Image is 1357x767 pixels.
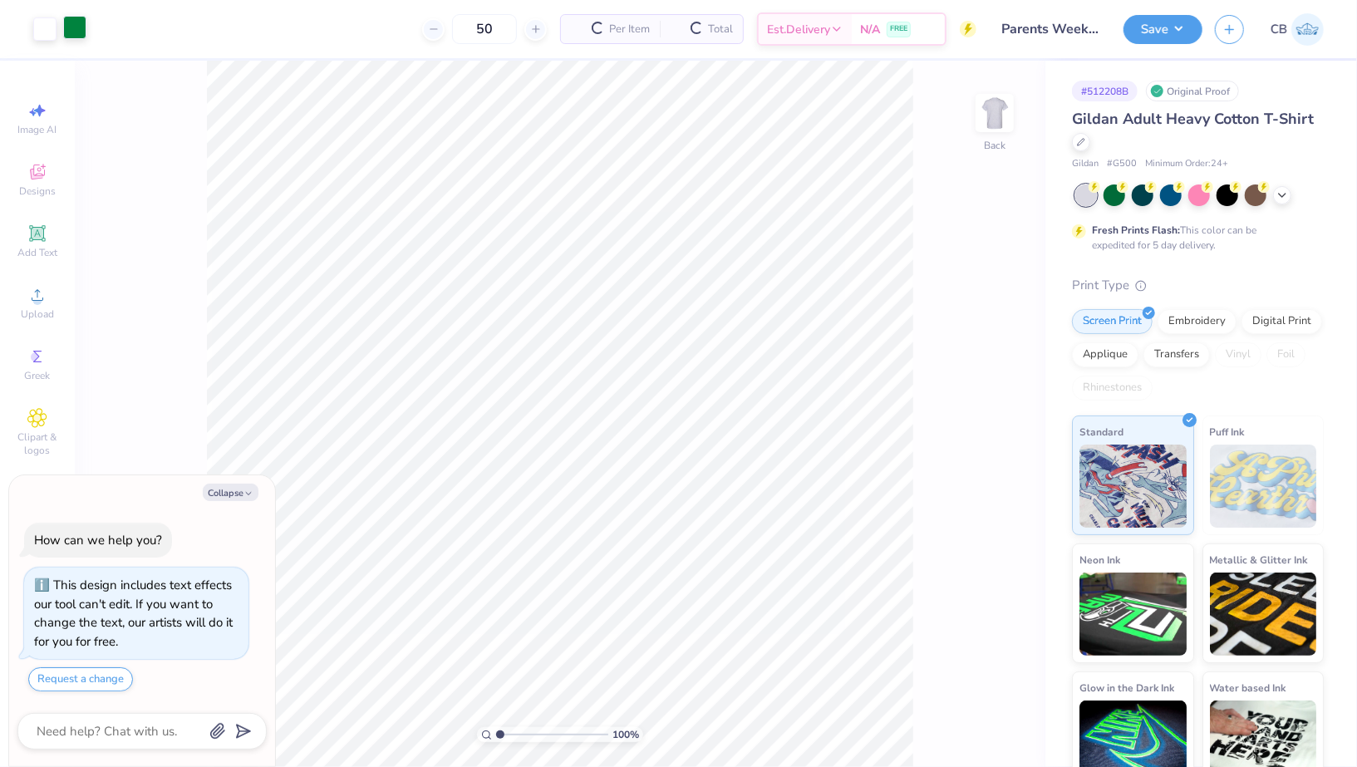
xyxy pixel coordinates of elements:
[1072,342,1138,367] div: Applique
[452,14,517,44] input: – –
[1215,342,1261,367] div: Vinyl
[19,184,56,198] span: Designs
[34,577,233,650] div: This design includes text effects our tool can't edit. If you want to change the text, our artist...
[1107,157,1137,171] span: # G500
[1072,157,1099,171] span: Gildan
[1072,81,1138,101] div: # 512208B
[708,21,733,38] span: Total
[984,138,1005,153] div: Back
[860,21,880,38] span: N/A
[1072,276,1324,295] div: Print Type
[1072,309,1153,334] div: Screen Print
[21,307,54,321] span: Upload
[1271,13,1324,46] a: CB
[1210,573,1317,656] img: Metallic & Glitter Ink
[1210,679,1286,696] span: Water based Ink
[1123,15,1202,44] button: Save
[25,369,51,382] span: Greek
[1145,157,1228,171] span: Minimum Order: 24 +
[8,430,66,457] span: Clipart & logos
[1271,20,1287,39] span: CB
[203,484,258,501] button: Collapse
[1079,445,1187,528] img: Standard
[1079,679,1174,696] span: Glow in the Dark Ink
[612,727,639,742] span: 100 %
[989,12,1111,46] input: Untitled Design
[1092,224,1180,237] strong: Fresh Prints Flash:
[1092,223,1296,253] div: This color can be expedited for 5 day delivery.
[1266,342,1305,367] div: Foil
[18,123,57,136] span: Image AI
[17,246,57,259] span: Add Text
[1158,309,1237,334] div: Embroidery
[890,23,907,35] span: FREE
[1072,376,1153,401] div: Rhinestones
[1210,445,1317,528] img: Puff Ink
[34,532,162,548] div: How can we help you?
[1146,81,1239,101] div: Original Proof
[1079,551,1120,568] span: Neon Ink
[1079,423,1123,440] span: Standard
[1241,309,1322,334] div: Digital Print
[1079,573,1187,656] img: Neon Ink
[978,96,1011,130] img: Back
[1143,342,1210,367] div: Transfers
[767,21,830,38] span: Est. Delivery
[28,667,133,691] button: Request a change
[1210,423,1245,440] span: Puff Ink
[1072,109,1314,129] span: Gildan Adult Heavy Cotton T-Shirt
[1291,13,1324,46] img: Chhavi Bansal
[609,21,650,38] span: Per Item
[1210,551,1308,568] span: Metallic & Glitter Ink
